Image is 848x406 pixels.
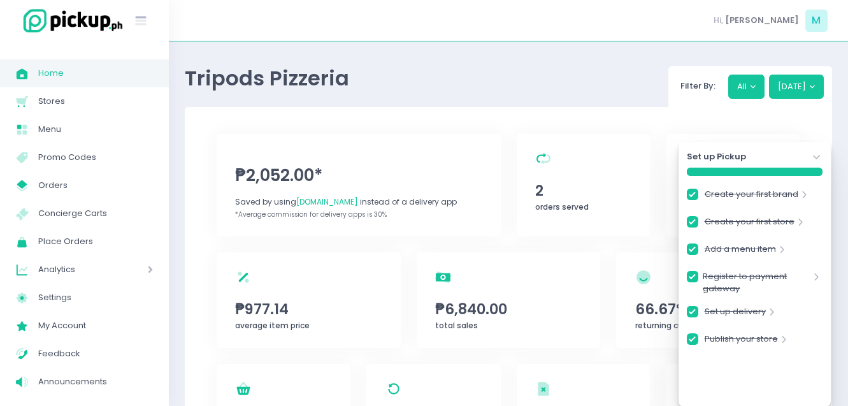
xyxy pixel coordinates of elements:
a: 2orders served [517,134,650,236]
span: Concierge Carts [38,205,153,222]
span: Orders [38,177,153,194]
a: 3orders [666,134,800,236]
a: Set up delivery [705,305,766,323]
strong: Set up Pickup [687,150,746,163]
span: Hi, [714,14,723,27]
span: returning customers [635,320,717,331]
span: Promo Codes [38,149,153,166]
span: average item price [235,320,310,331]
span: Menu [38,121,153,138]
span: Place Orders [38,233,153,250]
span: Filter By: [677,80,720,92]
a: 66.67%returning customers [616,252,800,348]
span: Announcements [38,373,153,390]
a: Create your first store [705,215,794,233]
span: Settings [38,289,153,306]
span: ₱6,840.00 [435,298,582,320]
span: Tripods Pizzeria [185,64,349,92]
button: [DATE] [769,75,824,99]
div: Saved by using instead of a delivery app [235,196,482,208]
span: *Average commission for delivery apps is 30% [235,210,387,219]
a: ₱6,840.00total sales [417,252,601,348]
a: Register to payment gateway [703,270,810,295]
span: [PERSON_NAME] [725,14,799,27]
a: Create your first brand [705,188,798,205]
span: total sales [435,320,478,331]
span: Feedback [38,345,153,362]
a: Publish your store [705,333,778,350]
img: logo [16,7,124,34]
button: All [728,75,765,99]
a: Add a menu item [705,243,776,260]
span: [DOMAIN_NAME] [296,196,358,207]
span: M [805,10,828,32]
span: ₱977.14 [235,298,382,320]
span: Home [38,65,153,82]
span: Stores [38,93,153,110]
a: ₱977.14average item price [217,252,401,348]
span: Analytics [38,261,111,278]
span: My Account [38,317,153,334]
span: 66.67% [635,298,782,320]
span: ₱2,052.00* [235,163,482,188]
span: orders served [535,201,589,212]
span: 2 [535,180,632,201]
